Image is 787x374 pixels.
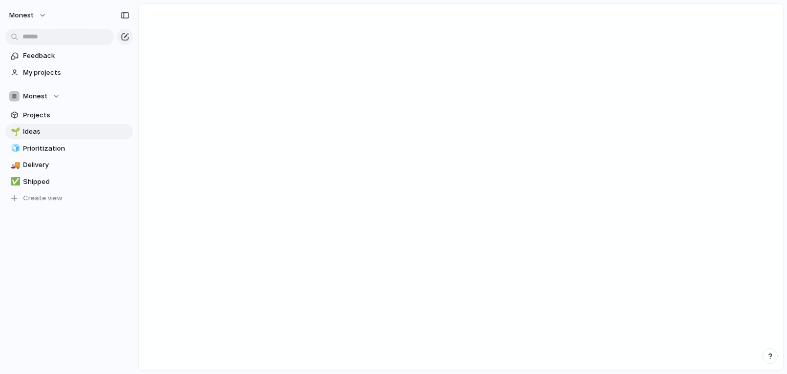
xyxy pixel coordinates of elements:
[5,7,52,24] button: Monest
[11,142,18,154] div: 🧊
[11,159,18,171] div: 🚚
[11,126,18,138] div: 🌱
[9,177,19,187] button: ✅
[9,127,19,137] button: 🌱
[11,176,18,188] div: ✅
[5,174,133,190] a: ✅Shipped
[5,48,133,64] a: Feedback
[5,191,133,206] button: Create view
[23,91,48,101] span: Monest
[5,89,133,104] button: Monest
[23,127,130,137] span: Ideas
[5,108,133,123] a: Projects
[9,160,19,170] button: 🚚
[23,143,130,154] span: Prioritization
[23,193,63,203] span: Create view
[9,143,19,154] button: 🧊
[5,65,133,80] a: My projects
[23,51,130,61] span: Feedback
[23,177,130,187] span: Shipped
[23,160,130,170] span: Delivery
[23,110,130,120] span: Projects
[5,141,133,156] a: 🧊Prioritization
[5,157,133,173] a: 🚚Delivery
[9,10,34,20] span: Monest
[23,68,130,78] span: My projects
[5,124,133,139] a: 🌱Ideas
